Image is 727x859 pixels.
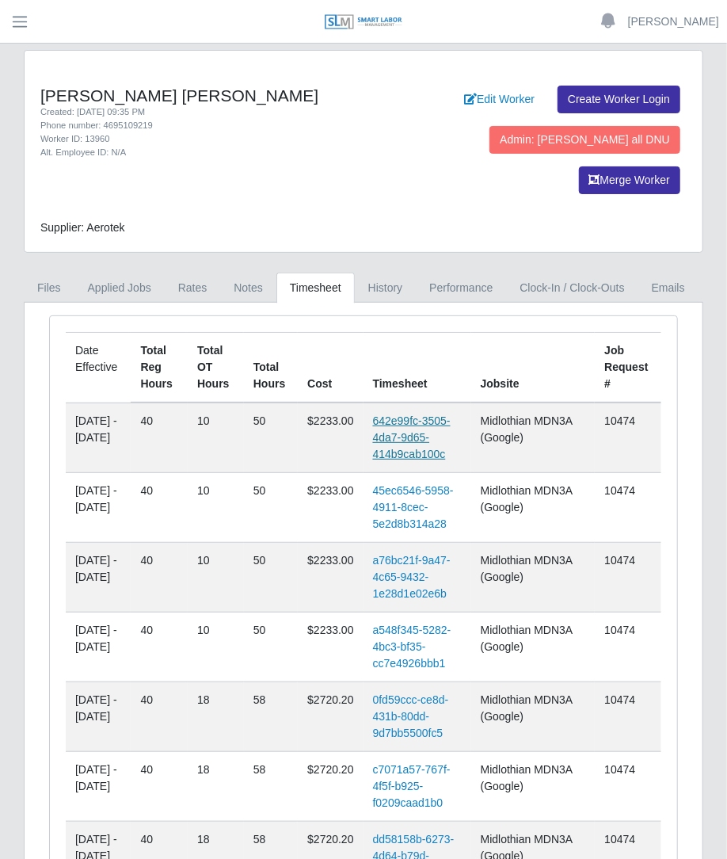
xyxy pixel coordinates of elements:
th: Cost [298,333,363,403]
a: Notes [220,273,276,304]
a: [PERSON_NAME] [628,13,719,30]
td: 40 [131,543,188,613]
th: Total OT Hours [188,333,244,403]
a: Applied Jobs [74,273,165,304]
span: 10474 [604,414,635,427]
a: Performance [416,273,506,304]
div: Created: [DATE] 09:35 PM [40,105,352,119]
span: Midlothian MDN3A (Google) [481,484,573,513]
span: Midlothian MDN3A (Google) [481,624,573,653]
td: 50 [244,613,298,682]
th: Total Hours [244,333,298,403]
td: [DATE] - [DATE] [66,752,131,822]
a: Files [24,273,74,304]
div: Phone number: 4695109219 [40,119,352,132]
img: SLM Logo [324,13,403,31]
a: Emails [638,273,698,304]
span: Midlothian MDN3A (Google) [481,693,573,723]
td: 50 [244,473,298,543]
td: 10 [188,473,244,543]
td: Date Effective [66,333,131,403]
span: Midlothian MDN3A (Google) [481,554,573,583]
td: 50 [244,543,298,613]
td: $2233.00 [298,543,363,613]
a: a76bc21f-9a47-4c65-9432-1e28d1e02e6b [373,554,451,600]
td: 40 [131,473,188,543]
td: $2233.00 [298,613,363,682]
button: Merge Worker [579,166,680,194]
td: $2720.20 [298,752,363,822]
td: 58 [244,752,298,822]
a: 642e99fc-3505-4da7-9d65-414b9cab100c [373,414,451,460]
a: History [355,273,417,304]
td: 58 [244,682,298,752]
span: 10474 [604,624,635,636]
td: 18 [188,682,244,752]
a: Clock-In / Clock-Outs [506,273,638,304]
span: Supplier: Aerotek [40,221,125,234]
span: Midlothian MDN3A (Google) [481,414,573,444]
td: 40 [131,613,188,682]
a: 0fd59ccc-ce8d-431b-80dd-9d7bb5500fc5 [373,693,449,739]
a: Create Worker Login [558,86,680,113]
th: Total Reg Hours [131,333,188,403]
span: 10474 [604,693,635,706]
td: 40 [131,752,188,822]
a: Timesheet [276,273,355,304]
td: 10 [188,403,244,473]
span: 10474 [604,833,635,846]
h4: [PERSON_NAME] [PERSON_NAME] [40,86,352,105]
span: 10474 [604,484,635,497]
a: 45ec6546-5958-4911-8cec-5e2d8b314a28 [373,484,454,530]
td: [DATE] - [DATE] [66,403,131,473]
td: [DATE] - [DATE] [66,682,131,752]
a: Edit Worker [454,86,545,113]
td: 10 [188,613,244,682]
button: Admin: [PERSON_NAME] all DNU [489,126,680,154]
th: Jobsite [471,333,596,403]
span: 10474 [604,554,635,567]
td: $2720.20 [298,682,363,752]
th: Timesheet [363,333,471,403]
th: Job Request # [595,333,661,403]
td: 18 [188,752,244,822]
a: a548f345-5282-4bc3-bf35-cc7e4926bbb1 [373,624,451,670]
td: [DATE] - [DATE] [66,473,131,543]
span: 10474 [604,763,635,776]
div: Alt. Employee ID: N/A [40,146,352,159]
td: [DATE] - [DATE] [66,613,131,682]
td: $2233.00 [298,403,363,473]
td: $2233.00 [298,473,363,543]
td: 10 [188,543,244,613]
a: Rates [165,273,221,304]
td: 40 [131,682,188,752]
div: Worker ID: 13960 [40,132,352,146]
td: 50 [244,403,298,473]
span: Midlothian MDN3A (Google) [481,763,573,792]
td: [DATE] - [DATE] [66,543,131,613]
a: c7071a57-767f-4f5f-b925-f0209caad1b0 [373,763,451,809]
td: 40 [131,403,188,473]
